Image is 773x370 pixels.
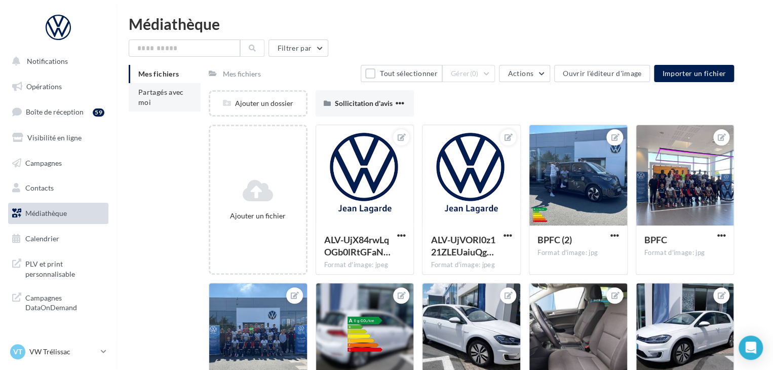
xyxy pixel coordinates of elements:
div: 59 [93,108,104,117]
button: Importer un fichier [654,65,734,82]
a: Opérations [6,76,110,97]
span: Actions [508,69,533,78]
a: Campagnes DataOnDemand [6,287,110,317]
span: ALV-UjVORl0z121ZLEUaiuQgWfSqlmt9IPIco1P1PbdW3haeX0uQ9cb5 [431,234,495,257]
button: Filtrer par [268,40,328,57]
button: Tout sélectionner [361,65,442,82]
span: PLV et print personnalisable [25,257,104,279]
span: Visibilité en ligne [27,133,82,142]
span: BPFC [644,234,667,245]
a: Campagnes [6,153,110,174]
span: Notifications [27,57,68,65]
p: VW Trélissac [29,347,97,357]
span: VT [13,347,22,357]
a: PLV et print personnalisable [6,253,110,283]
div: Format d'image: jpg [644,248,726,257]
span: Importer un fichier [662,69,726,78]
div: Format d'image: jpeg [431,261,512,270]
a: Visibilité en ligne [6,127,110,149]
a: Boîte de réception59 [6,101,110,123]
span: Opérations [26,82,62,91]
span: Campagnes DataOnDemand [25,291,104,313]
div: Mes fichiers [223,69,261,79]
div: Médiathèque [129,16,761,31]
button: Gérer(0) [442,65,495,82]
button: Ouvrir l'éditeur d'image [554,65,650,82]
span: Sollicitation d'avis [335,99,393,107]
div: Ajouter un dossier [210,98,306,108]
button: Actions [499,65,550,82]
a: Contacts [6,177,110,199]
span: Partagés avec moi [138,88,184,106]
span: Campagnes [25,158,62,167]
div: Format d'image: jpg [537,248,619,257]
span: Mes fichiers [138,69,179,78]
span: BPFC (2) [537,234,572,245]
span: Boîte de réception [26,107,84,116]
div: Ajouter un fichier [214,211,302,221]
a: VT VW Trélissac [8,342,108,361]
span: Contacts [25,183,54,192]
span: (0) [470,69,479,78]
button: Notifications [6,51,106,72]
a: Calendrier [6,228,110,249]
div: Format d'image: jpeg [324,261,406,270]
div: Open Intercom Messenger [739,336,763,360]
span: ALV-UjX84rwLqOGb0lRtGFaNq2khBlriLkv9Cfedx2s6YjomB1ADwzIV [324,234,391,257]
span: Médiathèque [25,209,67,217]
a: Médiathèque [6,203,110,224]
span: Calendrier [25,234,59,243]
